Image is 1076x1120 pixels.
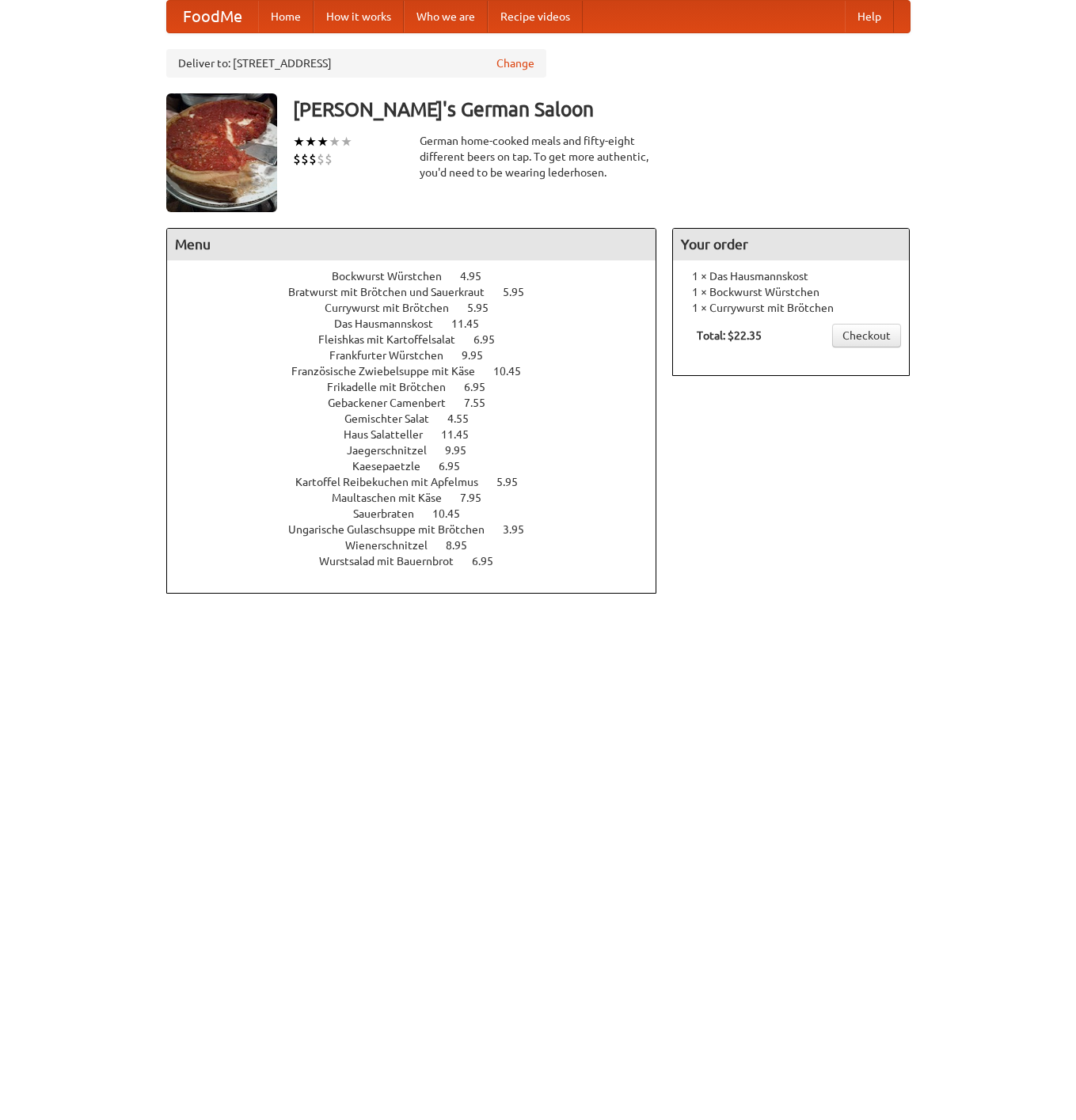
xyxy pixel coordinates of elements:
span: Ungarische Gulaschsuppe mit Brötchen [288,523,500,536]
span: 5.95 [496,476,534,488]
span: 7.95 [460,492,497,504]
span: 5.95 [503,286,540,298]
span: 4.55 [447,412,485,425]
li: $ [309,150,317,168]
a: Ungarische Gulaschsuppe mit Brötchen 3.95 [288,523,553,536]
li: $ [317,150,325,168]
span: Kartoffel Reibekuchen mit Apfelmus [295,476,494,488]
a: Change [496,55,534,71]
span: 11.45 [441,428,485,441]
li: $ [301,150,309,168]
a: Kaesepaetzle 6.95 [352,460,489,473]
a: Recipe videos [488,1,583,32]
span: Maultaschen mit Käse [332,492,458,504]
a: Wurstsalad mit Bauernbrot 6.95 [319,555,523,568]
li: ★ [293,133,305,150]
a: Maultaschen mit Käse 7.95 [332,492,511,504]
li: $ [325,150,333,168]
span: Currywurst mit Brötchen [325,302,465,314]
span: 6.95 [464,381,501,393]
li: ★ [340,133,352,150]
span: 6.95 [473,333,511,346]
a: Bratwurst mit Brötchen und Sauerkraut 5.95 [288,286,553,298]
span: 9.95 [445,444,482,457]
span: 9.95 [462,349,499,362]
a: Wienerschnitzel 8.95 [345,539,496,552]
li: 1 × Das Hausmannskost [681,268,901,284]
li: ★ [305,133,317,150]
span: 7.55 [464,397,501,409]
a: Das Hausmannskost 11.45 [334,317,508,330]
a: Home [258,1,314,32]
a: Frankfurter Würstchen 9.95 [329,349,512,362]
span: Wienerschnitzel [345,539,443,552]
span: Frankfurter Würstchen [329,349,459,362]
span: Haus Salatteller [344,428,439,441]
h4: Menu [167,229,656,260]
span: Frikadelle mit Brötchen [327,381,462,393]
span: Wurstsalad mit Bauernbrot [319,555,470,568]
h4: Your order [673,229,909,260]
a: Sauerbraten 10.45 [353,507,489,520]
li: ★ [329,133,340,150]
a: Fleishkas mit Kartoffelsalat 6.95 [318,333,524,346]
li: ★ [317,133,329,150]
span: 3.95 [503,523,540,536]
span: 6.95 [439,460,476,473]
li: 1 × Currywurst mit Brötchen [681,300,901,316]
span: Französische Zwiebelsuppe mit Käse [291,365,491,378]
span: Bratwurst mit Brötchen und Sauerkraut [288,286,500,298]
span: 6.95 [472,555,509,568]
span: Das Hausmannskost [334,317,449,330]
a: How it works [314,1,404,32]
img: angular.jpg [166,93,277,212]
span: Kaesepaetzle [352,460,436,473]
a: Checkout [832,324,901,347]
li: 1 × Bockwurst Würstchen [681,284,901,300]
a: Gemischter Salat 4.55 [344,412,498,425]
a: Who we are [404,1,488,32]
a: Französische Zwiebelsuppe mit Käse 10.45 [291,365,550,378]
span: 4.95 [460,270,497,283]
h3: [PERSON_NAME]'s German Saloon [293,93,911,125]
a: Kartoffel Reibekuchen mit Apfelmus 5.95 [295,476,547,488]
a: FoodMe [167,1,258,32]
span: Sauerbraten [353,507,430,520]
span: Fleishkas mit Kartoffelsalat [318,333,471,346]
a: Help [845,1,894,32]
b: Total: $22.35 [697,329,762,342]
span: Gebackener Camenbert [328,397,462,409]
span: 10.45 [493,365,537,378]
span: 10.45 [432,507,476,520]
span: Bockwurst Würstchen [332,270,458,283]
a: Frikadelle mit Brötchen 6.95 [327,381,515,393]
a: Haus Salatteller 11.45 [344,428,498,441]
li: $ [293,150,301,168]
span: 5.95 [467,302,504,314]
span: Jaegerschnitzel [347,444,443,457]
span: 11.45 [451,317,495,330]
a: Bockwurst Würstchen 4.95 [332,270,511,283]
a: Currywurst mit Brötchen 5.95 [325,302,518,314]
span: Gemischter Salat [344,412,445,425]
a: Gebackener Camenbert 7.55 [328,397,515,409]
a: Jaegerschnitzel 9.95 [347,444,496,457]
span: 8.95 [446,539,483,552]
div: German home-cooked meals and fifty-eight different beers on tap. To get more authentic, you'd nee... [420,133,657,180]
div: Deliver to: [STREET_ADDRESS] [166,49,546,78]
